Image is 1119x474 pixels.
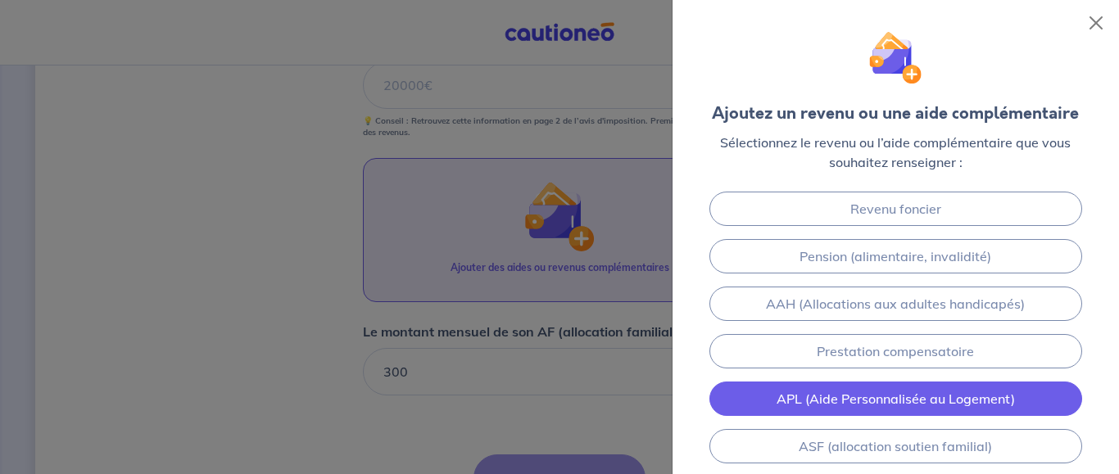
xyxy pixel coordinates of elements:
a: Revenu foncier [709,192,1081,226]
a: Prestation compensatoire [709,334,1081,368]
img: illu_wallet.svg [869,31,922,84]
a: AAH (Allocations aux adultes handicapés) [709,287,1081,321]
p: Sélectionnez le revenu ou l’aide complémentaire que vous souhaitez renseigner : [699,133,1093,172]
a: Pension (alimentaire, invalidité) [709,239,1081,273]
div: Ajoutez un revenu ou une aide complémentaire [712,102,1079,126]
a: APL (Aide Personnalisée au Logement) [709,381,1081,416]
a: ASF (allocation soutien familial) [709,429,1081,463]
button: Close [1083,10,1109,36]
